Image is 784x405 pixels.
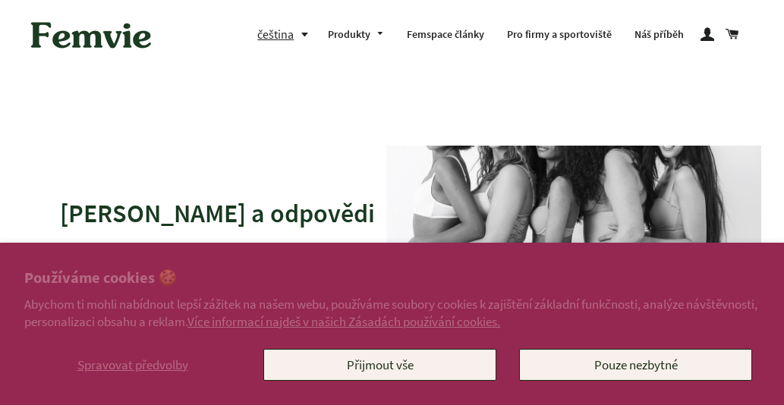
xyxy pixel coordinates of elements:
a: Pro firmy a sportoviště [496,15,623,55]
img: Femvie [23,11,159,58]
span: Spravovat předvolby [77,356,188,373]
button: čeština [257,24,316,45]
a: Náš příběh [623,15,695,55]
button: Pouze nezbytné [519,349,752,381]
button: Spravovat předvolby [24,349,241,381]
p: Abychom ti mohli nabídnout lepší zážitek na našem webu, používáme soubory cookies k zajištění zák... [24,296,760,329]
h2: Používáme cookies 🍪 [24,267,760,289]
button: Přijmout vše [263,349,496,381]
a: Femspace články [395,15,496,55]
a: Více informací najdeš v našich Zásadách používání cookies. [187,313,500,330]
a: Produkty [316,15,395,55]
h1: [PERSON_NAME] a odpovědi [60,196,392,232]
